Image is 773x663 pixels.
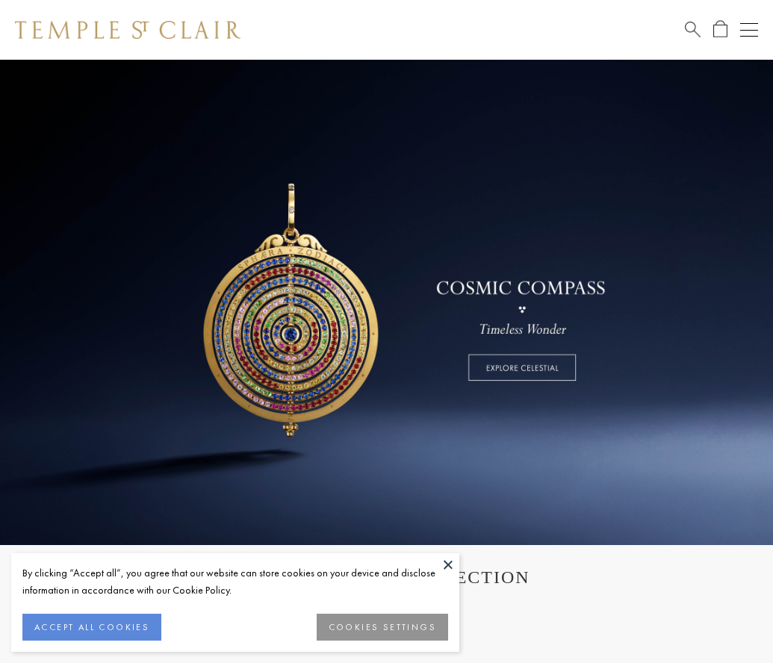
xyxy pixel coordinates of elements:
img: Temple St. Clair [15,21,240,39]
button: COOKIES SETTINGS [317,614,448,641]
button: ACCEPT ALL COOKIES [22,614,161,641]
button: Open navigation [740,21,758,39]
a: Open Shopping Bag [713,20,727,39]
a: Search [685,20,701,39]
div: By clicking “Accept all”, you agree that our website can store cookies on your device and disclos... [22,564,448,599]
